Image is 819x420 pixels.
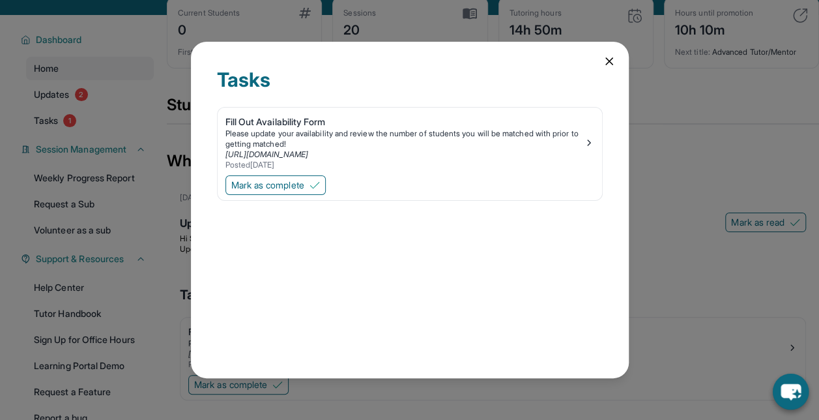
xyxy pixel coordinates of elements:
[225,128,584,149] div: Please update your availability and review the number of students you will be matched with prior ...
[225,149,308,159] a: [URL][DOMAIN_NAME]
[231,179,304,192] span: Mark as complete
[225,115,584,128] div: Fill Out Availability Form
[217,68,603,107] div: Tasks
[225,160,584,170] div: Posted [DATE]
[225,175,326,195] button: Mark as complete
[309,180,320,190] img: Mark as complete
[218,108,602,173] a: Fill Out Availability FormPlease update your availability and review the number of students you w...
[773,374,809,410] button: chat-button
